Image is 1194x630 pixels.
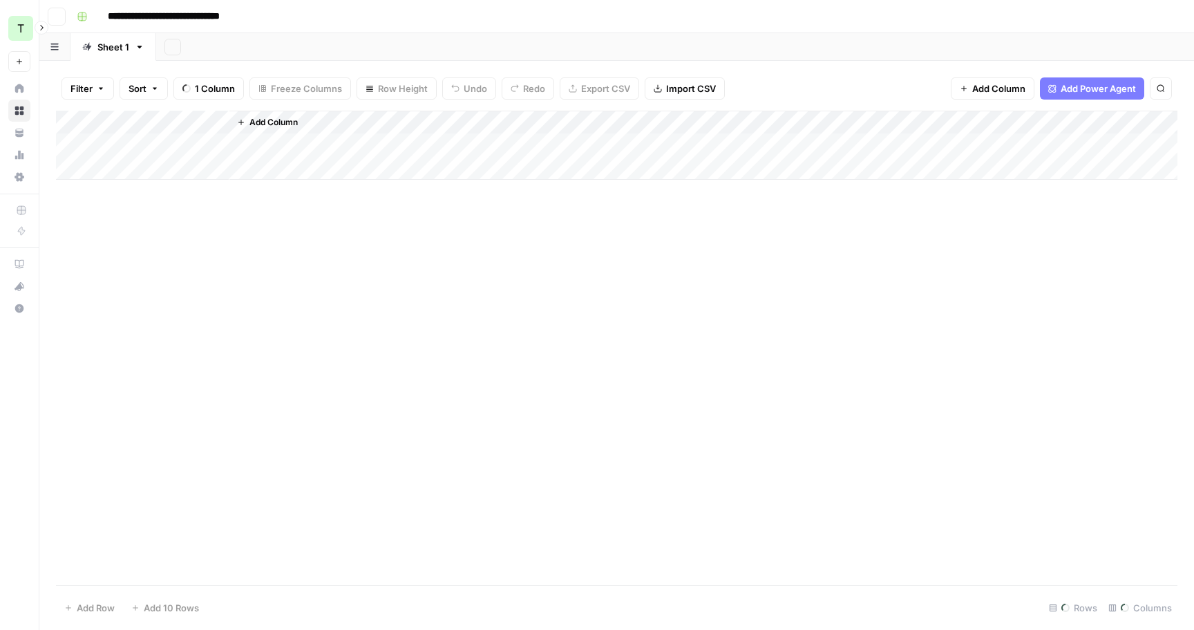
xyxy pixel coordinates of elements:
button: Help + Support [8,297,30,319]
div: What's new? [9,276,30,297]
a: Browse [8,100,30,122]
span: Add 10 Rows [144,601,199,615]
div: Sheet 1 [97,40,129,54]
span: Redo [523,82,545,95]
button: 1 Column [173,77,244,100]
div: Rows [1043,597,1103,619]
a: Usage [8,144,30,166]
a: Sheet 1 [70,33,156,61]
button: What's new? [8,275,30,297]
span: Sort [129,82,146,95]
span: T [17,20,24,37]
a: Home [8,77,30,100]
span: Row Height [378,82,428,95]
button: Row Height [357,77,437,100]
button: Add 10 Rows [123,597,207,619]
span: Add Column [249,116,298,129]
button: Sort [120,77,168,100]
button: Add Row [56,597,123,619]
a: Settings [8,166,30,188]
span: Add Column [972,82,1025,95]
span: Import CSV [666,82,716,95]
button: Redo [502,77,554,100]
span: Add Power Agent [1061,82,1136,95]
button: Filter [61,77,114,100]
span: Filter [70,82,93,95]
span: Undo [464,82,487,95]
span: Add Row [77,601,115,615]
button: Add Power Agent [1040,77,1144,100]
a: Your Data [8,122,30,144]
button: Import CSV [645,77,725,100]
button: Add Column [951,77,1034,100]
span: 1 Column [195,82,235,95]
button: Freeze Columns [249,77,351,100]
button: Undo [442,77,496,100]
span: Freeze Columns [271,82,342,95]
span: Export CSV [581,82,630,95]
button: Add Column [231,113,303,131]
button: Export CSV [560,77,639,100]
div: Columns [1103,597,1177,619]
a: AirOps Academy [8,253,30,275]
button: Workspace: TY SEO Team [8,11,30,46]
